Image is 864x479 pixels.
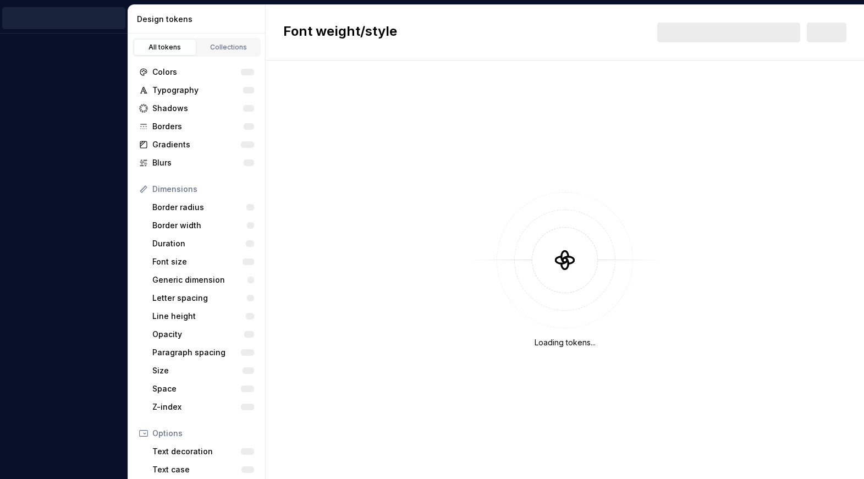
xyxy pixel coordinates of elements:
a: Text decoration [148,443,258,460]
a: Text case [148,461,258,478]
div: Colors [152,67,241,78]
div: Border width [152,220,247,231]
div: Design tokens [137,14,261,25]
div: Collections [201,43,256,52]
a: Duration [148,235,258,252]
div: Size [152,365,243,376]
a: Letter spacing [148,289,258,307]
div: All tokens [137,43,192,52]
div: Opacity [152,329,244,340]
div: Z-index [152,401,241,412]
div: Blurs [152,157,244,168]
a: Borders [135,118,258,135]
a: Space [148,380,258,398]
div: Gradients [152,139,241,150]
div: Text case [152,464,241,475]
a: Font size [148,253,258,271]
div: Generic dimension [152,274,247,285]
div: Borders [152,121,244,132]
a: Colors [135,63,258,81]
div: Duration [152,238,246,249]
h2: Font weight/style [283,23,397,42]
div: Options [152,428,254,439]
a: Border width [148,217,258,234]
div: Dimensions [152,184,254,195]
div: Font size [152,256,243,267]
div: Loading tokens... [535,337,596,348]
a: Shadows [135,100,258,117]
a: Typography [135,81,258,99]
a: Size [148,362,258,379]
a: Paragraph spacing [148,344,258,361]
a: Border radius [148,199,258,216]
div: Letter spacing [152,293,247,304]
div: Paragraph spacing [152,347,241,358]
div: Space [152,383,241,394]
a: Opacity [148,326,258,343]
a: Gradients [135,136,258,153]
div: Shadows [152,103,243,114]
a: Line height [148,307,258,325]
div: Text decoration [152,446,241,457]
div: Border radius [152,202,246,213]
div: Line height [152,311,246,322]
a: Blurs [135,154,258,172]
a: Generic dimension [148,271,258,289]
a: Z-index [148,398,258,416]
div: Typography [152,85,243,96]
